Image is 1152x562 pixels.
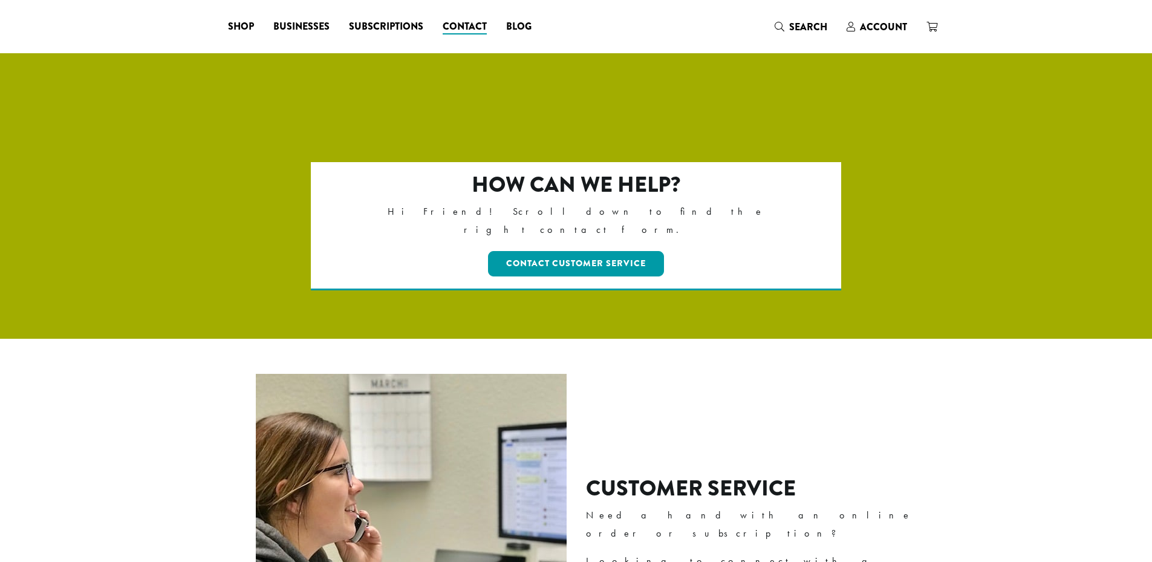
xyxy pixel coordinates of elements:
[765,17,837,37] a: Search
[789,20,827,34] span: Search
[496,17,541,36] a: Blog
[586,475,930,502] h2: Customer Service
[218,17,264,36] a: Shop
[860,20,907,34] span: Account
[837,17,917,37] a: Account
[433,17,496,36] a: Contact
[586,506,930,543] p: Need a hand with an online order or subscription?
[488,251,664,276] a: Contact Customer Service
[339,17,433,36] a: Subscriptions
[273,19,330,34] span: Businesses
[363,172,789,198] h2: How can we help?
[228,19,254,34] span: Shop
[363,203,789,239] p: Hi Friend! Scroll down to find the right contact form.
[443,19,487,34] span: Contact
[264,17,339,36] a: Businesses
[349,19,423,34] span: Subscriptions
[506,19,532,34] span: Blog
